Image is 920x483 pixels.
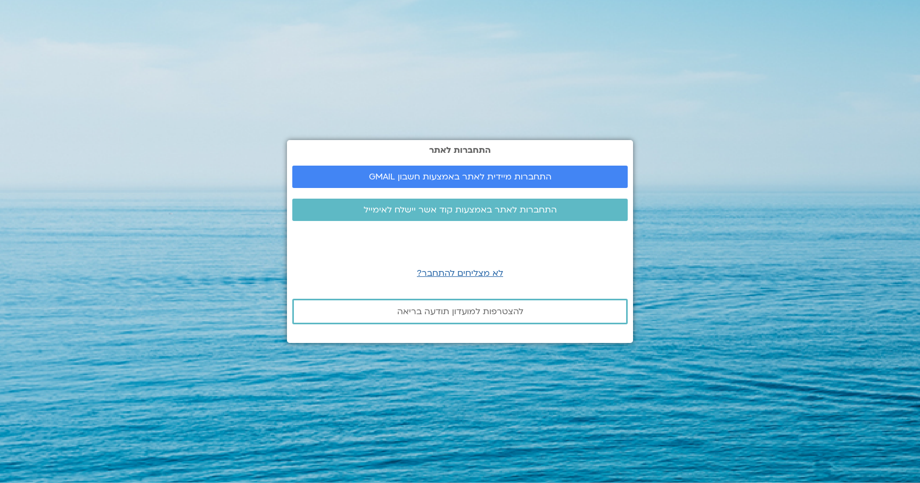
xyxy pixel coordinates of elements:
h2: התחברות לאתר [292,145,628,155]
a: לא מצליחים להתחבר? [417,267,503,279]
a: התחברות מיידית לאתר באמצעות חשבון GMAIL [292,166,628,188]
a: התחברות לאתר באמצעות קוד אשר יישלח לאימייל [292,199,628,221]
span: התחברות לאתר באמצעות קוד אשר יישלח לאימייל [364,205,557,215]
a: להצטרפות למועדון תודעה בריאה [292,299,628,324]
span: התחברות מיידית לאתר באמצעות חשבון GMAIL [369,172,552,182]
span: להצטרפות למועדון תודעה בריאה [397,307,523,316]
